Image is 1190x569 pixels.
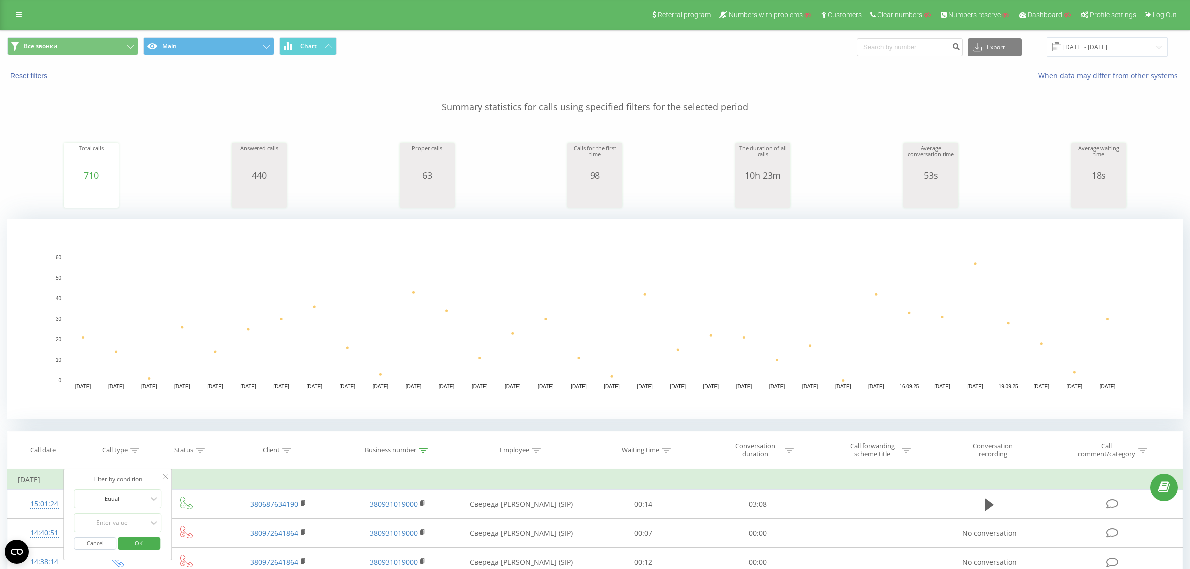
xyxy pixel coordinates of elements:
[868,384,884,389] text: [DATE]
[962,557,1017,567] span: No conversation
[141,384,157,389] text: [DATE]
[906,170,956,180] div: 53s
[877,11,922,19] span: Clear numbers
[769,384,785,389] text: [DATE]
[56,357,62,363] text: 10
[968,38,1022,56] button: Export
[729,442,782,459] div: Conversation duration
[999,384,1018,389] text: 19.09.25
[370,499,418,509] a: 380931019000
[1067,384,1083,389] text: [DATE]
[66,145,116,170] div: Total calls
[66,180,116,210] div: A chart.
[700,490,815,519] td: 03:08
[500,446,529,455] div: Employee
[300,43,317,50] span: Chart
[174,446,193,455] div: Status
[967,384,983,389] text: [DATE]
[899,384,919,389] text: 16.09.25
[373,384,389,389] text: [DATE]
[365,446,416,455] div: Business number
[402,170,452,180] div: 63
[56,255,62,260] text: 60
[8,470,1183,490] td: [DATE]
[960,442,1025,459] div: Conversation recording
[56,296,62,301] text: 40
[906,145,956,170] div: Average conversation time
[56,316,62,322] text: 30
[857,38,963,56] input: Search by number
[1074,170,1124,180] div: 18s
[729,11,803,19] span: Numbers with problems
[66,170,116,180] div: 710
[1038,71,1183,80] a: When data may differ from other systems
[457,490,586,519] td: Свереда [PERSON_NAME] (SIP)
[948,11,1001,19] span: Numbers reserve
[118,537,160,550] button: OK
[1074,145,1124,170] div: Average waiting time
[1100,384,1116,389] text: [DATE]
[1028,11,1062,19] span: Dashboard
[1153,11,1177,19] span: Log Out
[637,384,653,389] text: [DATE]
[279,37,337,55] button: Chart
[472,384,488,389] text: [DATE]
[207,384,223,389] text: [DATE]
[7,81,1183,114] p: Summary statistics for calls using specified filters for the selected period
[738,180,788,210] div: A chart.
[240,384,256,389] text: [DATE]
[402,180,452,210] svg: A chart.
[18,523,71,543] div: 14:40:51
[77,519,148,527] div: Enter value
[108,384,124,389] text: [DATE]
[74,474,162,484] div: Filter by condition
[250,528,298,538] a: 380972641864
[846,442,899,459] div: Call forwarding scheme title
[402,145,452,170] div: Proper calls
[56,337,62,342] text: 20
[570,180,620,210] svg: A chart.
[670,384,686,389] text: [DATE]
[828,11,862,19] span: Customers
[234,180,284,210] svg: A chart.
[457,519,586,548] td: Свереда [PERSON_NAME] (SIP)
[250,499,298,509] a: 380687634190
[700,519,815,548] td: 00:00
[406,384,422,389] text: [DATE]
[7,71,52,80] button: Reset filters
[906,180,956,210] svg: A chart.
[571,384,587,389] text: [DATE]
[174,384,190,389] text: [DATE]
[143,37,274,55] button: Main
[30,446,56,455] div: Call date
[24,42,57,50] span: Все звонки
[658,11,711,19] span: Referral program
[370,557,418,567] a: 380931019000
[1074,180,1124,210] svg: A chart.
[306,384,322,389] text: [DATE]
[58,378,61,383] text: 0
[18,494,71,514] div: 15:01:24
[570,170,620,180] div: 98
[102,446,128,455] div: Call type
[263,446,280,455] div: Client
[234,145,284,170] div: Answered calls
[962,528,1017,538] span: No conversation
[439,384,455,389] text: [DATE]
[340,384,356,389] text: [DATE]
[234,170,284,180] div: 440
[370,528,418,538] a: 380931019000
[7,219,1183,419] svg: A chart.
[586,490,700,519] td: 00:14
[736,384,752,389] text: [DATE]
[1034,384,1050,389] text: [DATE]
[622,446,659,455] div: Waiting time
[7,37,138,55] button: Все звонки
[802,384,818,389] text: [DATE]
[835,384,851,389] text: [DATE]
